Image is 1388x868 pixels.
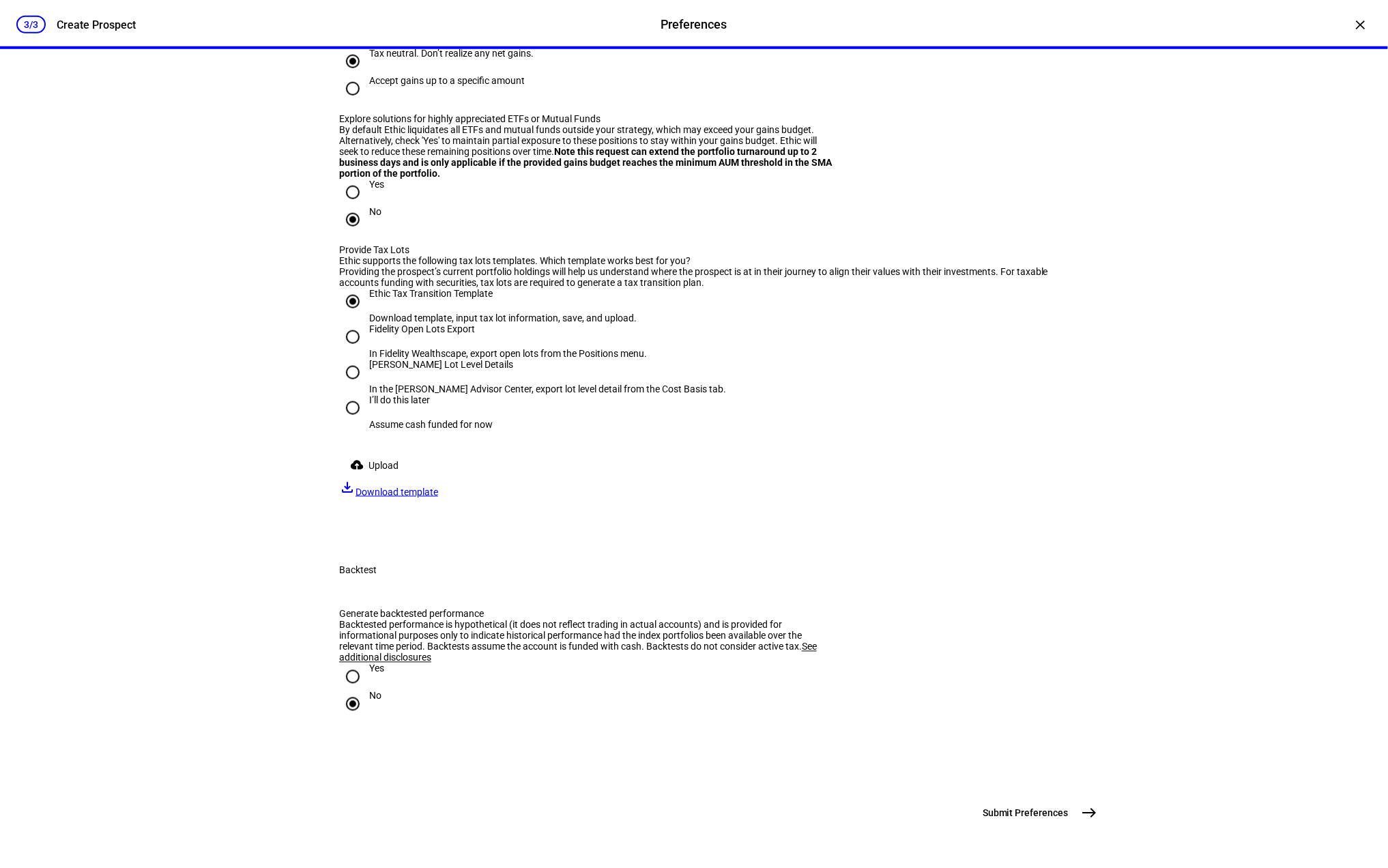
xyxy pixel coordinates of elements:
div: In the [PERSON_NAME] Advisor Center, export lot level detail from the Cost Basis tab. [369,384,726,394]
div: Generate backtested performance [339,609,836,620]
div: In Fidelity Wealthscape, export open lots from the Positions menu. [369,348,647,359]
div: Backtested performance is hypothetical (it does not reflect trading in actual accounts) and is pr... [339,620,836,663]
div: Yes [369,663,384,674]
div: Download template, input tax lot information, save, and upload. [369,313,637,323]
div: 3/3 [16,16,46,33]
div: Tax neutral. Don’t realize any net gains. [369,48,534,59]
div: Create Prospect [57,18,136,31]
div: Provide Tax Lots [339,244,836,255]
mat-icon: file_download [339,479,356,495]
div: Ethic Tax Transition Template [369,288,637,299]
mat-icon: east [1082,805,1098,822]
a: Download template [339,479,438,497]
span: Upload [368,452,399,479]
button: Submit Preferences [974,800,1103,827]
div: Yes [369,179,384,190]
div: Accept gains up to a specific amount [369,75,525,86]
div: Fidelity Open Lots Export [369,323,647,334]
span: See additional disclosures [339,641,817,663]
div: I’ll do this later [369,394,493,405]
div: Explore solutions for highly appreciated ETFs or Mutual Funds [339,113,836,124]
div: By default Ethic liquidates all ETFs and mutual funds outside your strategy, which may exceed you... [339,124,836,179]
div: Preferences [661,16,727,33]
div: [PERSON_NAME] Lot Level Details [369,359,726,370]
div: Assume cash funded for now [369,419,493,430]
div: Backtest [339,565,377,576]
b: Note this request can extend the portfolio turnaround up to 2 business days and is only applicabl... [339,146,832,179]
div: Ethic supports the following tax lots templates. Which template works best for you? [339,255,1049,266]
span: Submit Preferences [983,807,1068,820]
div: No [369,206,381,217]
button: Upload [339,452,415,479]
span: Download template [356,487,438,497]
div: No [369,691,381,701]
div: × [1350,14,1372,35]
mat-icon: cloud_upload [350,458,364,472]
div: Providing the prospect’s current portfolio holdings will help us understand where the prospect is... [339,266,1049,288]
